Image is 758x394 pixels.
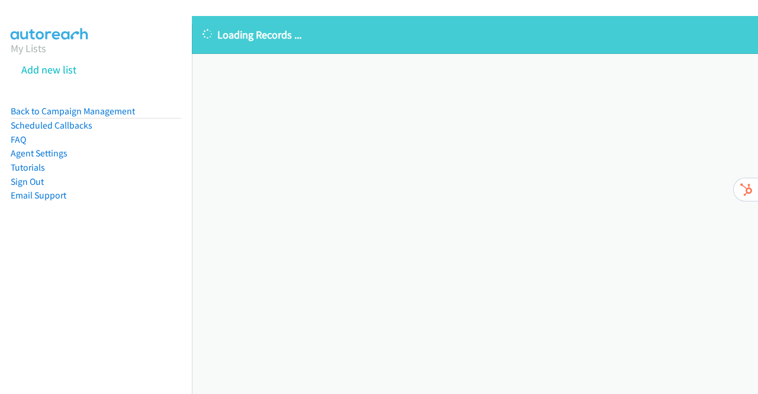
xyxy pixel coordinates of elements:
a: Add new list [21,63,76,76]
a: Email Support [11,190,66,201]
a: Back to Campaign Management [11,105,135,117]
a: Sign Out [11,176,44,187]
a: My Lists [11,41,46,55]
a: Scheduled Callbacks [11,120,92,131]
a: Agent Settings [11,148,68,159]
p: Loading Records ... [203,27,747,43]
a: Tutorials [11,162,45,173]
a: FAQ [11,134,26,145]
